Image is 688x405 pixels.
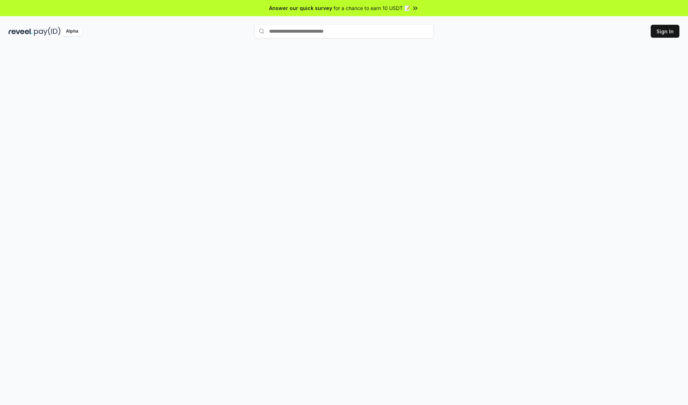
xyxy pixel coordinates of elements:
div: Alpha [62,27,82,36]
img: reveel_dark [9,27,33,36]
span: for a chance to earn 10 USDT 📝 [334,4,410,12]
img: pay_id [34,27,61,36]
span: Answer our quick survey [269,4,332,12]
button: Sign In [651,25,679,38]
